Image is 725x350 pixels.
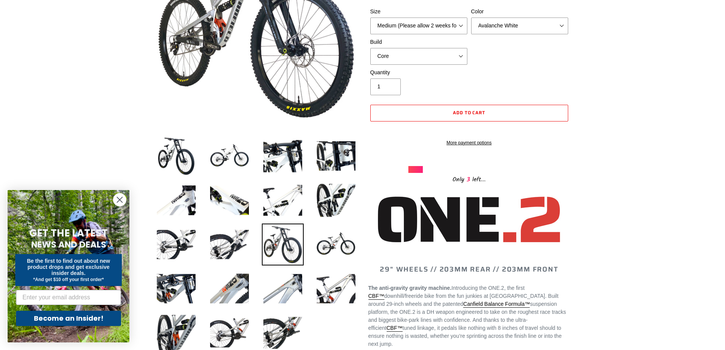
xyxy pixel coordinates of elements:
[262,179,304,221] img: Load image into Gallery viewer, ONE.2 DH - Complete Bike
[262,268,304,310] img: Load image into Gallery viewer, ONE.2 DH - Complete Bike
[370,105,568,121] button: Add to cart
[262,135,304,177] img: Load image into Gallery viewer, ONE.2 DH - Complete Bike
[31,238,106,251] span: NEWS AND DEALS
[33,277,104,282] span: *And get $10 off your first order*
[464,175,472,184] span: 3
[315,135,357,177] img: Load image into Gallery viewer, ONE.2 DH - Complete Bike
[209,268,250,310] img: Load image into Gallery viewer, ONE.2 DH - Complete Bike
[155,179,197,221] img: Load image into Gallery viewer, ONE.2 DH - Complete Bike
[368,285,452,291] strong: The anti-gravity gravity machine.
[370,139,568,146] a: More payment options
[113,193,126,206] button: Close dialog
[16,311,121,326] button: Become an Insider!
[315,179,357,221] img: Load image into Gallery viewer, ONE.2 DH - Complete Bike
[315,224,357,265] img: Load image into Gallery viewer, ONE.2 DH - Complete Bike
[370,69,467,77] label: Quantity
[453,109,486,116] span: Add to cart
[209,135,250,177] img: Load image into Gallery viewer, ONE.2 DH - Complete Bike
[368,293,384,300] a: CBF™
[209,224,250,265] img: Load image into Gallery viewer, ONE.2 DH - Complete Bike
[370,38,467,46] label: Build
[315,268,357,310] img: Load image into Gallery viewer, ONE.2 DH - Complete Bike
[209,179,250,221] img: Load image into Gallery viewer, ONE.2 DH - Complete Bike
[262,224,304,265] img: Load image into Gallery viewer, ONE.2 DH - Complete Bike
[155,135,197,177] img: Load image into Gallery viewer, ONE.2 DH - Complete Bike
[408,173,530,185] div: Only left...
[29,226,108,240] span: GET THE LATEST
[380,264,558,275] span: 29" WHEELS // 203MM REAR // 203MM FRONT
[27,258,110,276] span: Be the first to find out about new product drops and get exclusive insider deals.
[155,268,197,310] img: Load image into Gallery viewer, ONE.2 DH - Complete Bike
[387,325,403,332] a: CBF™
[463,301,530,308] a: Canfield Balance Formula™
[155,224,197,265] img: Load image into Gallery viewer, ONE.2 DH - Complete Bike
[368,285,566,347] span: Introducing the ONE.2, the first downhill/freeride bike from the fun junkies at [GEOGRAPHIC_DATA]...
[471,8,568,16] label: Color
[16,290,121,305] input: Enter your email address
[370,8,467,16] label: Size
